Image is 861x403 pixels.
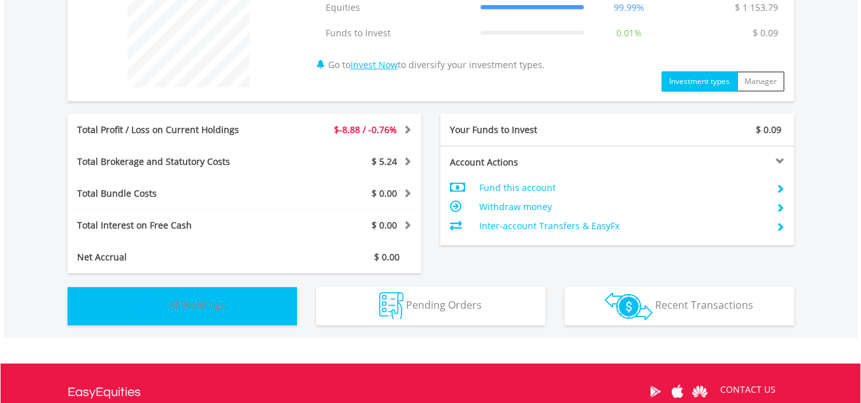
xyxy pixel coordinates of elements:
[379,292,403,320] img: pending_instructions-wht.png
[351,59,398,71] a: Invest Now
[565,287,794,325] button: Recent Transactions
[334,124,397,136] span: $-8.88 / -0.76%
[316,287,546,325] button: Pending Orders
[68,251,274,264] div: Net Accrual
[756,124,781,136] span: $ 0.09
[68,287,297,325] button: All Holdings
[372,219,397,231] span: $ 0.00
[662,71,737,92] button: Investment types
[139,292,166,320] img: holdings-wht.png
[605,292,653,320] img: transactions-zar-wht.png
[737,71,785,92] button: Manager
[440,156,618,169] div: Account Actions
[406,298,482,312] span: Pending Orders
[479,197,765,216] td: Withdraw money
[655,298,753,312] span: Recent Transactions
[68,155,274,168] div: Total Brokerage and Statutory Costs
[68,187,274,200] div: Total Bundle Costs
[479,216,765,236] td: Inter-account Transfers & EasyFx
[440,124,618,136] div: Your Funds to Invest
[372,155,397,167] span: $ 5.24
[319,20,474,46] td: Funds to Invest
[374,251,400,263] span: $ 0.00
[372,187,397,199] span: $ 0.00
[590,20,668,46] td: 0.01%
[746,20,785,46] td: $ 0.09
[169,298,226,312] span: All Holdings
[68,219,274,232] div: Total Interest on Free Cash
[479,178,765,197] td: Fund this account
[68,124,274,136] div: Total Profit / Loss on Current Holdings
